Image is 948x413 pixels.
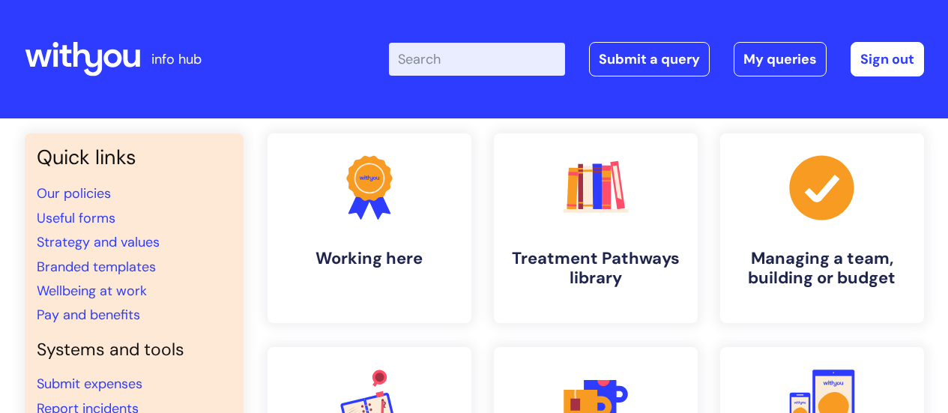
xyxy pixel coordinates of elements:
h4: Systems and tools [37,340,232,361]
h3: Quick links [37,145,232,169]
a: Submit a query [589,42,710,76]
a: Strategy and values [37,233,160,251]
h4: Treatment Pathways library [506,249,686,289]
a: Branded templates [37,258,156,276]
a: Submit expenses [37,375,142,393]
a: Working here [268,133,471,323]
a: Pay and benefits [37,306,140,324]
a: Sign out [851,42,924,76]
a: Our policies [37,184,111,202]
div: | - [389,42,924,76]
h4: Working here [280,249,459,268]
a: Wellbeing at work [37,282,147,300]
a: Treatment Pathways library [494,133,698,323]
h4: Managing a team, building or budget [732,249,912,289]
input: Search [389,43,565,76]
a: Useful forms [37,209,115,227]
a: Managing a team, building or budget [720,133,924,323]
p: info hub [151,47,202,71]
a: My queries [734,42,827,76]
